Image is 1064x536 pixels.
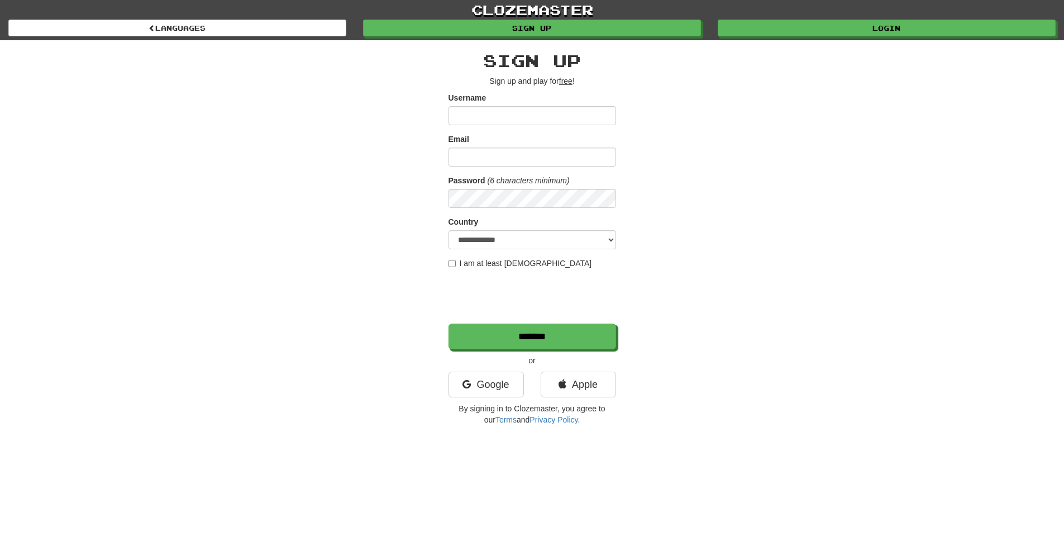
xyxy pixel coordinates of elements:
[448,92,486,103] label: Username
[718,20,1056,36] a: Login
[448,260,456,267] input: I am at least [DEMOGRAPHIC_DATA]
[363,20,701,36] a: Sign up
[488,176,570,185] em: (6 characters minimum)
[448,75,616,87] p: Sign up and play for !
[529,415,578,424] a: Privacy Policy
[448,274,618,318] iframe: reCAPTCHA
[495,415,517,424] a: Terms
[448,134,469,145] label: Email
[448,175,485,186] label: Password
[448,51,616,70] h2: Sign up
[448,258,592,269] label: I am at least [DEMOGRAPHIC_DATA]
[8,20,346,36] a: Languages
[448,355,616,366] p: or
[559,77,572,86] u: free
[448,403,616,425] p: By signing in to Clozemaster, you agree to our and .
[541,372,616,397] a: Apple
[448,216,479,227] label: Country
[448,372,524,397] a: Google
